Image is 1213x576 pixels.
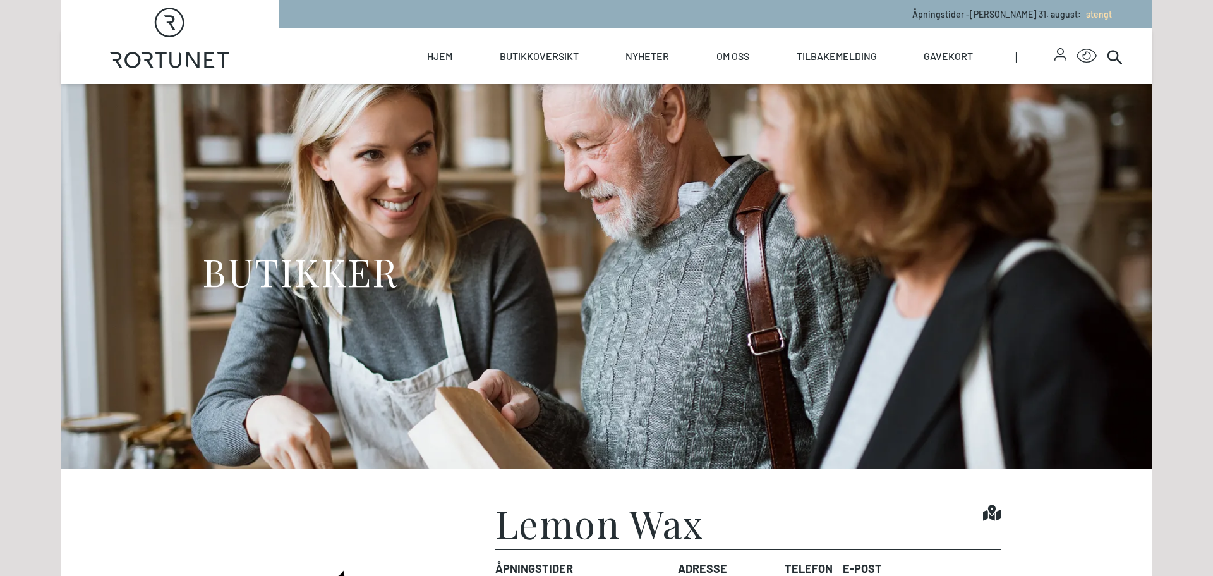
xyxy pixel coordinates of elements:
p: Åpningstider - [PERSON_NAME] 31. august : [912,8,1112,21]
span: stengt [1086,9,1112,20]
h1: Lemon Wax [495,504,704,542]
a: Om oss [716,28,749,84]
a: stengt [1081,9,1112,20]
a: Hjem [427,28,452,84]
a: Gavekort [924,28,973,84]
a: Butikkoversikt [500,28,579,84]
a: Nyheter [625,28,669,84]
h1: BUTIKKER [202,248,397,295]
span: | [1015,28,1054,84]
a: Tilbakemelding [797,28,877,84]
button: Open Accessibility Menu [1077,46,1097,66]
